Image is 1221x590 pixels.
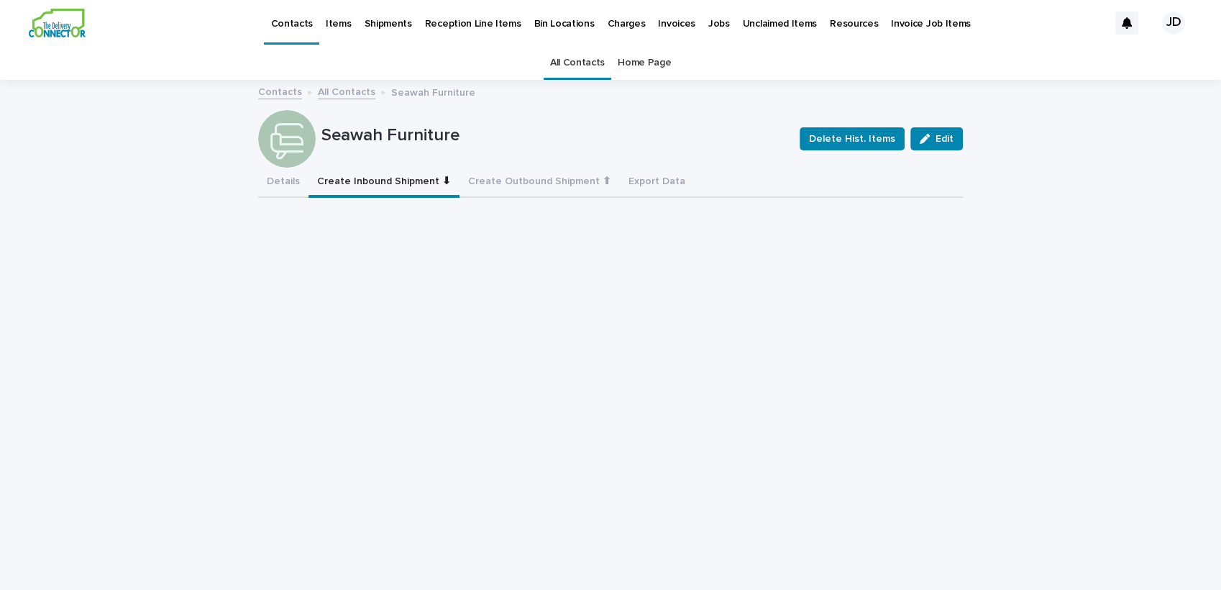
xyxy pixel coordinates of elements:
a: All Contacts [318,83,375,99]
div: JD [1162,12,1185,35]
button: Edit [910,127,963,150]
a: Home Page [618,46,671,80]
button: Create Inbound Shipment ⬇ [308,168,459,198]
p: Seawah Furniture [391,83,475,99]
button: Export Data [620,168,694,198]
a: Contacts [258,83,302,99]
span: Edit [936,134,954,144]
button: Create Outbound Shipment ⬆ [459,168,620,198]
span: Delete Hist. Items [809,132,895,146]
button: Details [258,168,308,198]
a: All Contacts [550,46,605,80]
button: Delete Hist. Items [800,127,905,150]
img: aCWQmA6OSGG0Kwt8cj3c [29,9,86,37]
p: Seawah Furniture [321,125,788,146]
